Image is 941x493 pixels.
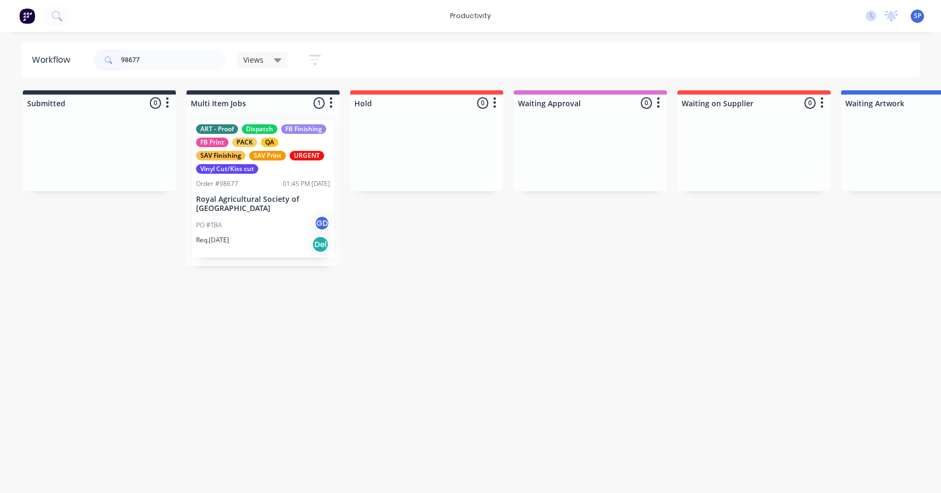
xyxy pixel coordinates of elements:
[312,236,329,253] div: Del
[192,120,334,258] div: ART - ProofDispatchFB FinishingFB PrintPACKQASAV FinishingSAV PrintURGENTVinyl Cut/Kiss cutOrder ...
[445,8,496,24] div: productivity
[196,235,229,245] p: Req. [DATE]
[196,164,258,174] div: Vinyl Cut/Kiss cut
[232,138,257,147] div: PACK
[196,124,238,134] div: ART - Proof
[261,138,278,147] div: QA
[196,220,222,230] p: PO #TBA
[314,215,330,231] div: GD
[243,54,264,65] span: Views
[196,138,228,147] div: FB Print
[249,151,286,160] div: SAV Print
[196,195,330,213] p: Royal Agricultural Society of [GEOGRAPHIC_DATA]
[19,8,35,24] img: Factory
[914,11,921,21] span: SP
[281,124,326,134] div: FB Finishing
[196,151,245,160] div: SAV Finishing
[121,49,226,71] input: Search for orders...
[196,179,238,189] div: Order #98677
[242,124,277,134] div: Dispatch
[283,179,330,189] div: 01:45 PM [DATE]
[32,54,75,66] div: Workflow
[290,151,324,160] div: URGENT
